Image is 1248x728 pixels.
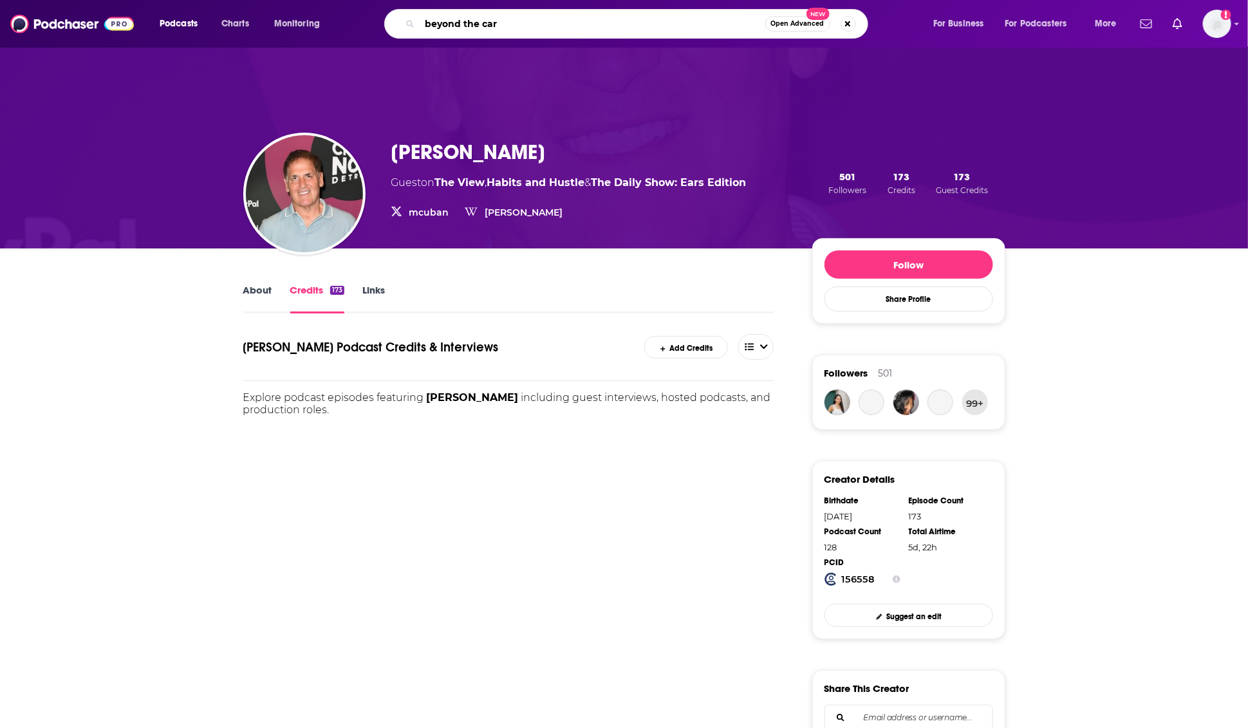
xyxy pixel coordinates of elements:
[422,176,485,189] span: on
[839,171,856,183] span: 501
[879,368,893,379] div: 501
[824,542,900,552] div: 128
[409,207,449,218] a: mcuban
[824,511,900,521] div: [DATE]
[585,176,591,189] span: &
[330,286,344,295] div: 173
[909,527,985,537] div: Total Airtime
[1086,14,1133,34] button: open menu
[485,207,563,218] a: [PERSON_NAME]
[932,170,992,196] button: 173Guest Credits
[893,573,900,586] button: Show Info
[1221,10,1231,20] svg: Add a profile image
[1005,15,1067,33] span: For Podcasters
[841,574,875,585] strong: 156558
[859,389,884,415] a: nglimsdahl
[824,367,868,379] span: Followers
[884,170,919,196] button: 173Credits
[1095,15,1117,33] span: More
[771,21,824,27] span: Open Advanced
[644,336,727,359] a: Add Credits
[1135,13,1157,35] a: Show notifications dropdown
[824,557,900,568] div: PCID
[265,14,337,34] button: open menu
[824,527,900,537] div: Podcast Count
[396,9,880,39] div: Search podcasts, credits, & more...
[954,171,971,183] span: 173
[909,496,985,506] div: Episode Count
[1203,10,1231,38] span: Logged in as hannahlee98
[824,604,993,626] a: Suggest an edit
[591,176,747,189] a: The Daily Show: Ears Edition
[221,15,249,33] span: Charts
[160,15,198,33] span: Podcasts
[485,176,487,189] span: ,
[213,14,257,34] a: Charts
[243,391,774,416] p: Explore podcast episodes featuring including guest interviews, hosted podcasts, and production ro...
[824,496,900,506] div: Birthdate
[924,14,1000,34] button: open menu
[243,284,272,313] a: About
[1168,13,1187,35] a: Show notifications dropdown
[909,542,938,552] span: 142 hours, 19 minutes, 17 seconds
[936,185,988,195] span: Guest Credits
[825,170,871,196] button: 501Followers
[151,14,214,34] button: open menu
[243,334,620,360] h1: Mark Cuban's Podcast Credits & Interviews
[391,140,546,165] h3: [PERSON_NAME]
[824,473,895,485] h3: Creator Details
[765,16,830,32] button: Open AdvancedNew
[10,12,134,36] img: Podchaser - Follow, Share and Rate Podcasts
[824,286,993,312] button: Share Profile
[909,511,985,521] div: 173
[997,14,1086,34] button: open menu
[893,389,919,415] img: CKB74
[427,391,519,404] span: [PERSON_NAME]
[824,682,909,695] h3: Share This Creator
[391,176,422,189] span: Guest
[420,14,765,34] input: Search podcasts, credits, & more...
[274,15,320,33] span: Monitoring
[435,176,485,189] a: The View
[362,284,385,313] a: Links
[962,389,988,415] button: 99+
[1203,10,1231,38] button: Show profile menu
[888,185,915,195] span: Credits
[824,389,850,415] img: anneallen
[927,389,953,415] a: kevintn
[824,250,993,279] button: Follow
[824,573,837,586] img: Podchaser Creator ID logo
[1203,10,1231,38] img: User Profile
[487,176,585,189] a: Habits and Hustle
[290,284,344,313] a: Credits173
[893,171,910,183] span: 173
[933,15,984,33] span: For Business
[829,185,867,195] span: Followers
[738,334,774,360] button: open menu
[246,135,363,252] img: Mark Cuban
[806,8,830,20] span: New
